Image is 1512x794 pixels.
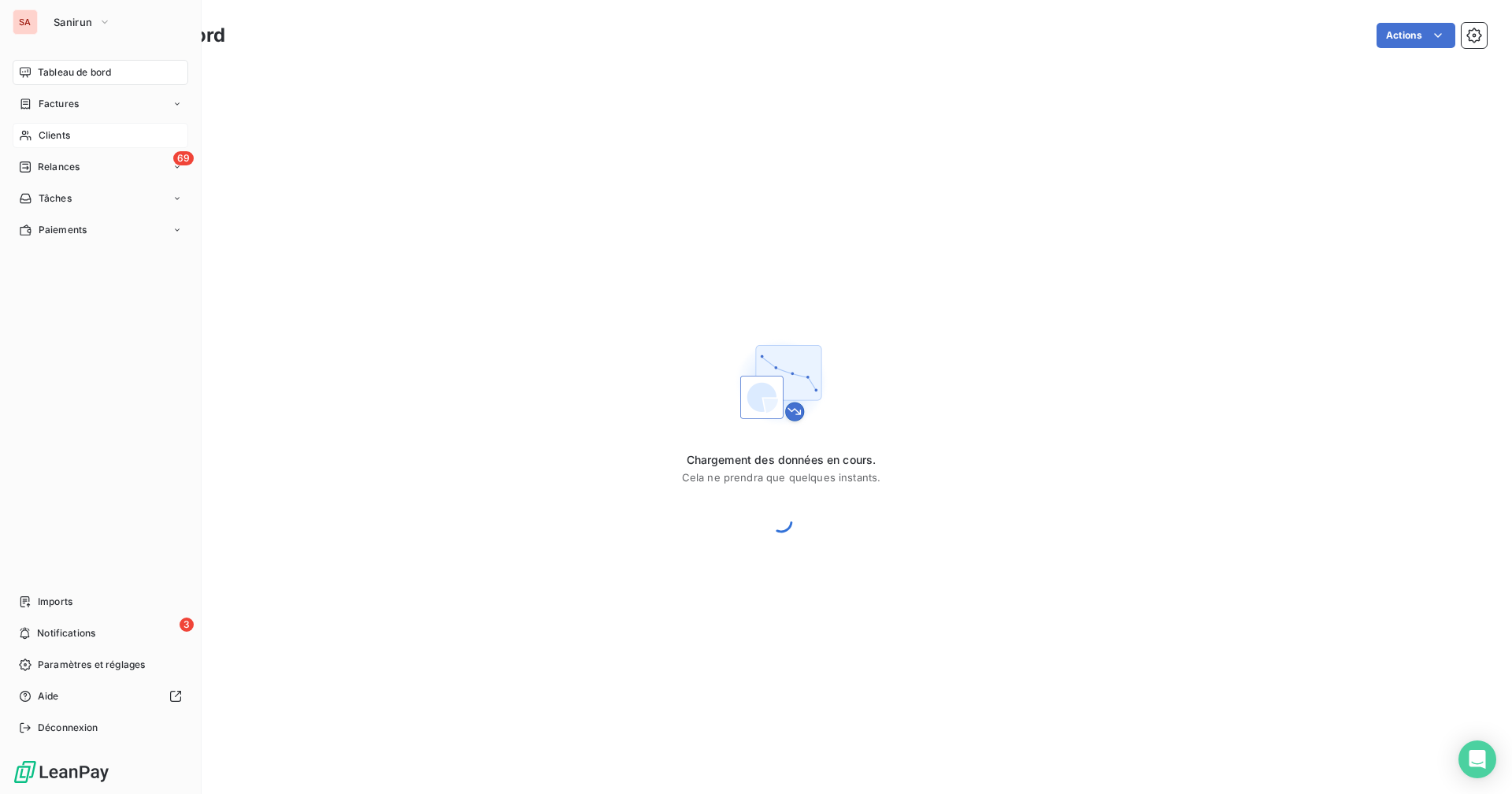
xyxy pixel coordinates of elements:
span: Aide [38,689,59,703]
span: Déconnexion [38,721,98,735]
span: Imports [38,595,72,609]
span: 3 [180,618,194,632]
img: First time [731,332,832,433]
span: Tableau de bord [38,65,111,80]
button: Actions [1377,23,1455,48]
span: Clients [39,128,70,143]
span: Relances [38,160,80,174]
span: Cela ne prendra que quelques instants. [682,471,881,484]
span: Chargement des données en cours. [682,452,881,468]
span: 69 [173,151,194,165]
span: Factures [39,97,79,111]
a: Aide [13,684,188,709]
span: Paramètres et réglages [38,658,145,672]
div: Open Intercom Messenger [1458,740,1496,778]
span: Notifications [37,626,95,640]
span: Tâches [39,191,72,206]
img: Logo LeanPay [13,759,110,785]
span: Sanirun [54,16,92,28]
div: SA [13,9,38,35]
span: Paiements [39,223,87,237]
